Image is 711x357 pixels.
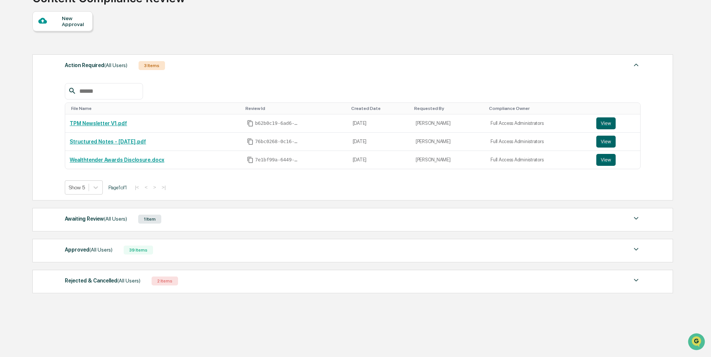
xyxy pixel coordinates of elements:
[70,120,127,126] a: TPM Newsletter V1.pdf
[142,184,150,190] button: <
[255,139,300,145] span: 76bc0268-0c16-4ddb-b54e-a2884c5893c1
[117,278,140,284] span: (All Users)
[255,120,300,126] span: b62b0c19-6ad6-40e6-8aeb-64785189a24c
[632,245,641,254] img: caret
[51,91,95,104] a: 🗄️Attestations
[62,15,87,27] div: New Approval
[133,184,141,190] button: |<
[159,184,168,190] button: >|
[70,157,164,163] a: Wealthtender Awards Disclosure.docx
[486,114,592,133] td: Full Access Administrators
[596,117,616,129] button: View
[124,246,153,255] div: 39 Items
[411,114,486,133] td: [PERSON_NAME]
[15,108,47,116] span: Data Lookup
[351,106,408,111] div: Toggle SortBy
[7,109,13,115] div: 🔎
[71,106,239,111] div: Toggle SortBy
[255,157,300,163] span: 7e1bf99a-6449-45c3-8181-c0e5f5f3b389
[65,276,140,285] div: Rejected & Cancelled
[89,247,112,253] span: (All Users)
[348,114,411,133] td: [DATE]
[65,60,127,70] div: Action Required
[348,133,411,151] td: [DATE]
[596,154,636,166] a: View
[632,276,641,285] img: caret
[104,216,127,222] span: (All Users)
[7,95,13,101] div: 🖐️
[65,214,127,224] div: Awaiting Review
[486,151,592,169] td: Full Access Administrators
[245,106,345,111] div: Toggle SortBy
[138,215,161,224] div: 1 Item
[15,94,48,101] span: Preclearance
[411,151,486,169] td: [PERSON_NAME]
[127,59,136,68] button: Start new chat
[598,106,637,111] div: Toggle SortBy
[489,106,589,111] div: Toggle SortBy
[348,151,411,169] td: [DATE]
[108,184,127,190] span: Page 1 of 1
[74,126,90,132] span: Pylon
[152,277,178,285] div: 2 Items
[7,57,21,70] img: 1746055101610-c473b297-6a78-478c-a979-82029cc54cd1
[54,95,60,101] div: 🗄️
[4,91,51,104] a: 🖐️Preclearance
[247,157,254,163] span: Copy Id
[414,106,483,111] div: Toggle SortBy
[25,64,94,70] div: We're available if you need us!
[247,120,254,127] span: Copy Id
[65,245,112,255] div: Approved
[4,105,50,119] a: 🔎Data Lookup
[596,117,636,129] a: View
[151,184,158,190] button: >
[7,16,136,28] p: How can we help?
[411,133,486,151] td: [PERSON_NAME]
[61,94,92,101] span: Attestations
[596,154,616,166] button: View
[104,62,127,68] span: (All Users)
[25,57,122,64] div: Start new chat
[139,61,165,70] div: 3 Items
[596,136,636,148] a: View
[247,138,254,145] span: Copy Id
[53,126,90,132] a: Powered byPylon
[596,136,616,148] button: View
[632,60,641,69] img: caret
[687,332,707,353] iframe: Open customer support
[70,139,146,145] a: Structured Notes - [DATE].pdf
[632,214,641,223] img: caret
[486,133,592,151] td: Full Access Administrators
